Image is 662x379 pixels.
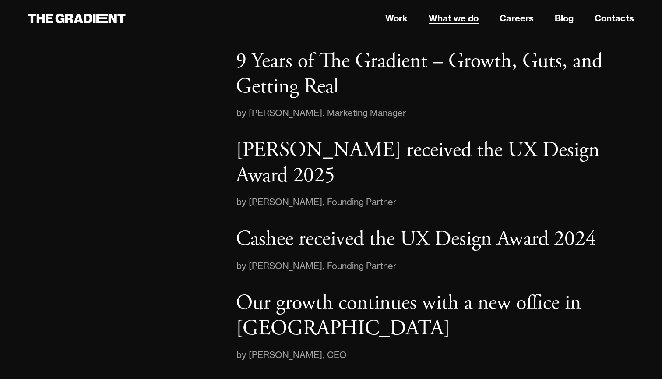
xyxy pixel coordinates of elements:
[429,12,479,25] a: What we do
[236,49,634,99] a: 9 Years of The Gradient – Growth, Guts, and Getting Real
[249,106,322,120] div: [PERSON_NAME]
[249,348,322,362] div: [PERSON_NAME]
[236,195,249,209] div: by
[327,348,347,362] div: CEO
[236,106,249,120] div: by
[322,348,327,362] div: ,
[500,12,534,25] a: Careers
[322,195,327,209] div: ,
[327,195,397,209] div: Founding Partner
[385,12,408,25] a: Work
[322,106,327,120] div: ,
[236,226,596,252] p: Cashee received the UX Design Award 2024
[236,227,634,252] a: Cashee received the UX Design Award 2024
[322,259,327,273] div: ,
[595,12,634,25] a: Contacts
[327,106,406,120] div: Marketing Manager
[555,12,574,25] a: Blog
[236,290,634,341] a: Our growth continues with a new office in [GEOGRAPHIC_DATA]
[236,137,599,189] p: [PERSON_NAME] received the UX Design Award 2025
[236,48,602,100] p: 9 Years of The Gradient – Growth, Guts, and Getting Real
[236,138,634,188] a: [PERSON_NAME] received the UX Design Award 2025
[249,259,322,273] div: [PERSON_NAME]
[236,290,581,342] p: Our growth continues with a new office in [GEOGRAPHIC_DATA]
[327,259,397,273] div: Founding Partner
[249,195,322,209] div: [PERSON_NAME]
[236,259,249,273] div: by
[236,348,249,362] div: by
